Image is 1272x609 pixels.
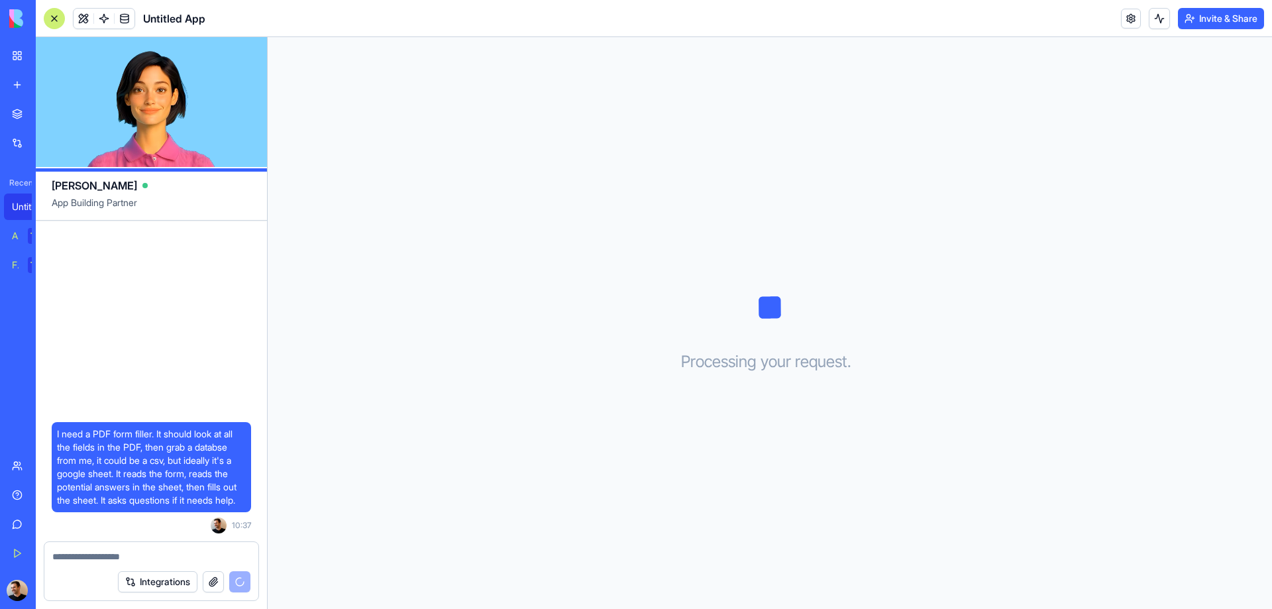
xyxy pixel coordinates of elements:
[12,200,49,213] div: Untitled App
[28,257,49,273] div: TRY
[12,258,19,272] div: Feedback Form
[57,427,246,507] span: I need a PDF form filler. It should look at all the fields in the PDF, then grab a databse from m...
[118,571,197,592] button: Integrations
[4,178,32,188] span: Recent
[4,223,57,249] a: AI Logo GeneratorTRY
[847,351,851,372] span: .
[12,229,19,243] div: AI Logo Generator
[211,518,227,533] img: ACg8ocJoYHG_DEeHLYxywralOQ9tOO8CtxZiDfUuhQ0UrfmSOGqZE9LK=s96-c
[28,228,49,244] div: TRY
[52,196,251,220] span: App Building Partner
[681,351,859,372] h3: Processing your request
[9,9,91,28] img: logo
[52,178,137,194] span: [PERSON_NAME]
[232,520,251,531] span: 10:37
[1178,8,1264,29] button: Invite & Share
[4,252,57,278] a: Feedback FormTRY
[4,194,57,220] a: Untitled App
[143,11,205,27] span: Untitled App
[7,580,28,601] img: ACg8ocJoYHG_DEeHLYxywralOQ9tOO8CtxZiDfUuhQ0UrfmSOGqZE9LK=s96-c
